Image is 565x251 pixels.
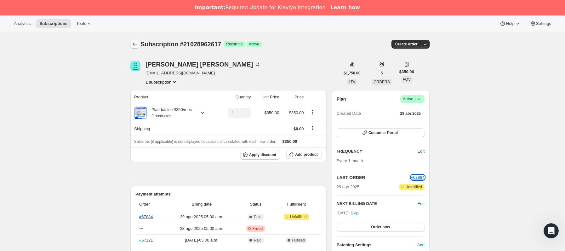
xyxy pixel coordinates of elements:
span: Sales tax (if applicable) is not displayed because it is calculated with each new order. [134,139,276,144]
a: #67121 [139,238,153,242]
button: $1,750.00 [340,69,364,78]
span: 29 ago 2025 · 05:00 a.m. [167,214,236,220]
h2: LAST ORDER [337,174,411,181]
button: #67884 [411,174,425,181]
small: 3 productos [151,114,171,118]
img: product img [134,107,147,119]
th: Unit Price [253,90,281,104]
button: Skip [347,208,362,218]
th: Shipping [130,122,217,136]
button: Subscriptions [36,19,71,28]
span: Billing date [167,201,236,207]
span: Fulfillment [275,201,318,207]
a: #67884 [139,214,153,219]
button: Edit [414,146,428,156]
div: Plan básico $350/mes - [147,107,194,119]
span: Create order [395,42,418,47]
button: Add [414,240,428,250]
span: Failed [253,226,263,231]
button: Order now [337,223,425,231]
span: Every 1 month [337,158,363,163]
span: Paid [254,214,261,219]
span: $1,750.00 [344,71,360,76]
span: 28 ago 2025 · 05:00 a.m. [167,225,236,232]
button: Subscriptions [130,40,139,49]
h2: NEXT BILLING DATE [337,201,418,207]
span: Tools [76,21,86,26]
button: 5 [377,69,387,78]
span: 5 [381,71,383,76]
span: Edit [418,148,425,155]
span: Help [506,21,514,26]
a: Learn how [330,4,360,11]
button: Customer Portal [337,128,425,137]
span: Recurring [226,42,243,47]
b: Important: [195,4,225,10]
span: LTV [349,80,355,84]
button: Create order [391,40,421,49]
span: Analytics [14,21,31,26]
span: [DATE] · 05:00 a.m. [167,237,236,243]
button: Product actions [146,79,178,85]
a: #67884 [411,175,425,180]
span: Skip [351,210,358,216]
span: [EMAIL_ADDRESS][DOMAIN_NAME] [146,70,260,76]
span: | [415,96,416,102]
div: [PERSON_NAME] [PERSON_NAME] [146,61,260,67]
span: Fulfilled [292,238,305,243]
button: Shipping actions [308,125,318,131]
h2: FREQUENCY [337,148,418,155]
span: $350.00 [265,110,279,115]
span: [DATE] · [337,211,359,215]
button: Help [496,19,524,28]
span: ORDERS [374,80,390,84]
span: Created Date [337,110,361,117]
button: Analytics [10,19,34,28]
span: Order now [371,225,390,230]
span: Apply discount [249,152,277,157]
th: Quantity [217,90,253,104]
span: Settings [536,21,551,26]
span: $350.00 [282,139,297,144]
th: Order [135,197,165,211]
span: Subscription #21028962617 [140,41,221,48]
span: Customer Portal [368,130,398,135]
span: Unfulfilled [290,214,307,219]
th: Product [130,90,217,104]
button: Product actions [308,109,318,116]
span: --- [139,226,143,231]
span: AOV [403,77,411,82]
span: Add [417,242,425,248]
span: 29 ago 2025 [337,184,359,190]
span: Active [249,42,259,47]
span: $350.00 [289,110,304,115]
span: Status [240,201,271,207]
h2: Payment attempts [135,191,322,197]
button: Apply discount [240,150,280,160]
button: Settings [526,19,555,28]
span: Subscriptions [39,21,67,26]
button: Add product [286,150,321,159]
span: $0.00 [294,126,304,131]
span: Paid [254,238,261,243]
span: Active [403,96,422,102]
h6: Batching Settings [337,242,417,248]
span: Unfulfilled [405,184,422,190]
button: 28 abr 2025 [397,109,425,118]
button: Edit [418,201,425,207]
span: $350.00 [399,69,414,75]
span: Marisol Mateo [130,61,140,71]
th: Price [281,90,306,104]
button: Tools [72,19,96,28]
div: Required Update for Klaviyo Integration [195,4,325,11]
span: Add product [295,152,317,157]
span: 28 abr 2025 [400,111,421,116]
iframe: Intercom live chat [544,223,559,238]
h2: Plan [337,96,346,102]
